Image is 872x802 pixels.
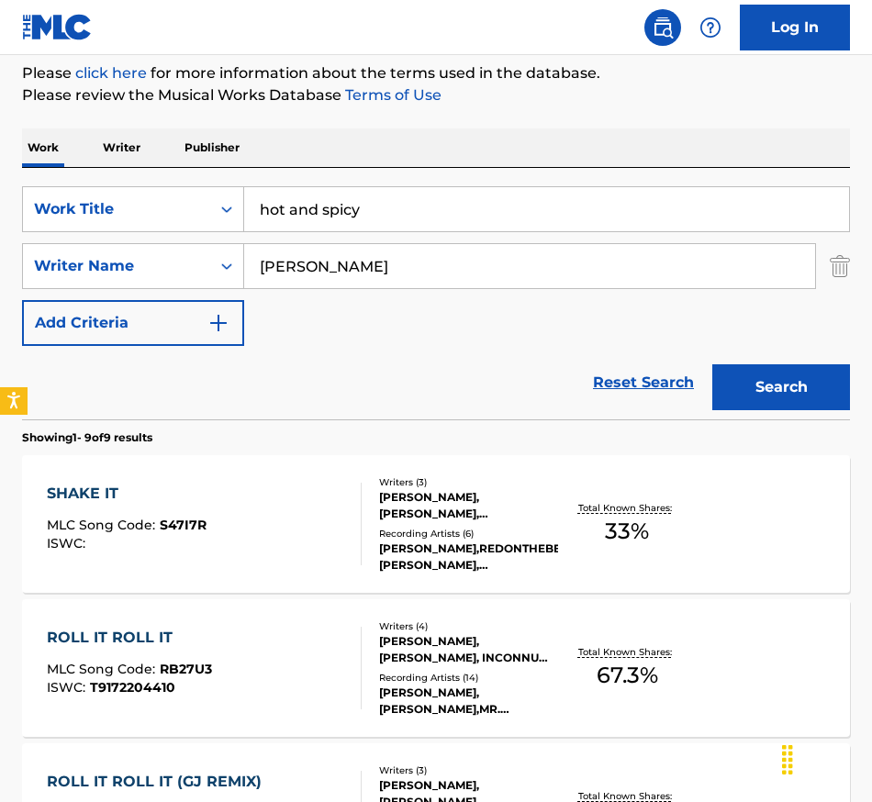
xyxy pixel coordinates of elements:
span: T9172204410 [90,679,175,696]
div: Recording Artists ( 6 ) [379,527,558,540]
iframe: Chat Widget [780,714,872,802]
div: Help [692,9,729,46]
a: SHAKE ITMLC Song Code:S47I7RISWC:Writers (3)[PERSON_NAME], [PERSON_NAME], [PERSON_NAME]Recording ... [22,455,850,593]
span: MLC Song Code : [47,517,160,533]
img: Delete Criterion [830,243,850,289]
span: ISWC : [47,679,90,696]
a: Terms of Use [341,86,442,104]
div: Writers ( 4 ) [379,619,558,633]
span: RB27U3 [160,661,212,677]
a: ROLL IT ROLL ITMLC Song Code:RB27U3ISWC:T9172204410Writers (4)[PERSON_NAME], [PERSON_NAME], INCON... [22,599,850,737]
div: Writers ( 3 ) [379,475,558,489]
div: Writer Name [34,255,199,277]
div: ROLL IT ROLL IT [47,627,212,649]
div: Work Title [34,198,199,220]
button: Search [712,364,850,410]
img: search [652,17,674,39]
div: [PERSON_NAME], [PERSON_NAME], [PERSON_NAME] [379,489,558,522]
div: [PERSON_NAME], [PERSON_NAME],MR. [PERSON_NAME], [PERSON_NAME], [PERSON_NAME], [PERSON_NAME] [379,685,558,718]
a: click here [75,64,147,82]
img: 9d2ae6d4665cec9f34b9.svg [207,312,229,334]
a: Reset Search [584,362,703,403]
span: 33 % [605,515,649,548]
p: Total Known Shares: [578,501,676,515]
p: Writer [97,128,146,167]
button: Add Criteria [22,300,244,346]
div: Drag [773,732,802,787]
p: Please review the Musical Works Database [22,84,850,106]
form: Search Form [22,186,850,419]
p: Showing 1 - 9 of 9 results [22,429,152,446]
a: Public Search [644,9,681,46]
img: MLC Logo [22,14,93,40]
div: SHAKE IT [47,483,207,505]
span: ISWC : [47,535,90,551]
span: MLC Song Code : [47,661,160,677]
div: ROLL IT ROLL IT (GJ REMIX) [47,771,271,793]
p: Please for more information about the terms used in the database. [22,62,850,84]
div: [PERSON_NAME], [PERSON_NAME], INCONNU COMPOSITEUR AUTEUR, [PERSON_NAME] [379,633,558,666]
div: Recording Artists ( 14 ) [379,671,558,685]
div: Writers ( 3 ) [379,763,558,777]
span: 67.3 % [597,659,658,692]
a: Log In [740,5,850,50]
img: help [699,17,721,39]
p: Work [22,128,64,167]
p: Total Known Shares: [578,645,676,659]
p: Publisher [179,128,245,167]
div: [PERSON_NAME],REDONTHEBEAT, [PERSON_NAME], [PERSON_NAME], [PERSON_NAME], [PERSON_NAME] FEATURING ... [379,540,558,574]
span: S47I7R [160,517,207,533]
